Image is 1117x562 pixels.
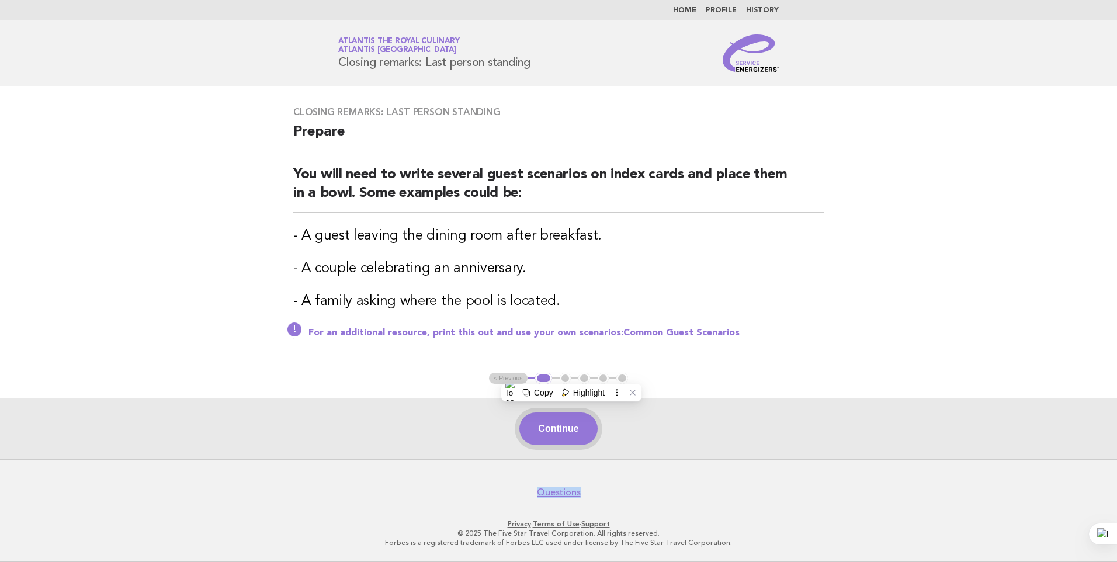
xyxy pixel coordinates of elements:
button: 1 [535,373,552,384]
p: · · [201,519,916,529]
a: Home [673,7,696,14]
a: Atlantis the Royal CulinaryAtlantis [GEOGRAPHIC_DATA] [338,37,459,54]
a: Support [581,520,610,528]
a: Questions [537,487,581,498]
h3: - A guest leaving the dining room after breakfast. [293,227,824,245]
a: History [746,7,779,14]
p: For an additional resource, print this out and use your own scenarios: [308,327,824,339]
h1: Closing remarks: Last person standing [338,38,530,68]
h3: Closing remarks: Last person standing [293,106,824,118]
h3: - A couple celebrating an anniversary. [293,259,824,278]
a: Common Guest Scenarios [623,328,740,338]
h2: You will need to write several guest scenarios on index cards and place them in a bowl. Some exam... [293,165,824,213]
p: © 2025 The Five Star Travel Corporation. All rights reserved. [201,529,916,538]
p: Forbes is a registered trademark of Forbes LLC used under license by The Five Star Travel Corpora... [201,538,916,547]
h2: Prepare [293,123,824,151]
img: Service Energizers [723,34,779,72]
span: Atlantis [GEOGRAPHIC_DATA] [338,47,456,54]
a: Privacy [508,520,531,528]
a: Profile [706,7,737,14]
button: Continue [519,412,597,445]
h3: - A family asking where the pool is located. [293,292,824,311]
a: Terms of Use [533,520,580,528]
